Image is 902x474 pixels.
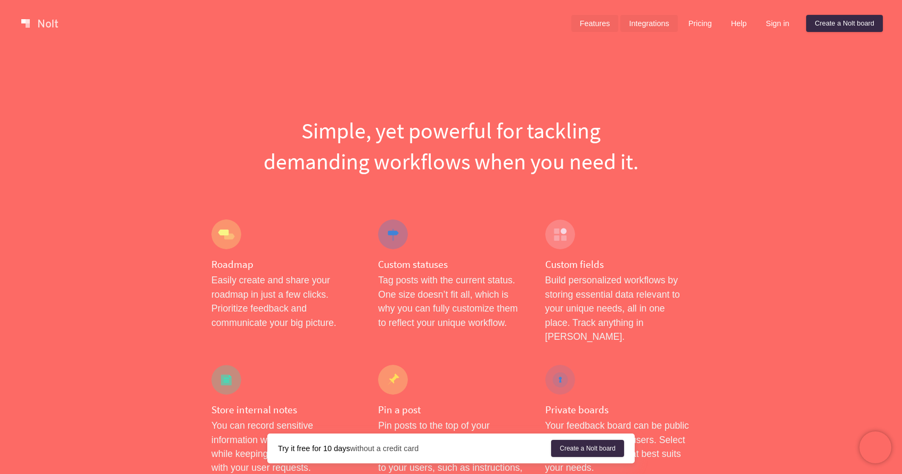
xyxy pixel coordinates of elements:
a: Pricing [680,15,720,32]
a: Integrations [620,15,677,32]
div: without a credit card [278,443,551,454]
p: Easily create and share your roadmap in just a few clicks. Prioritize feedback and communicate yo... [211,273,357,330]
h4: Private boards [545,403,691,416]
p: Tag posts with the current status. One size doesn’t fit all, which is why you can fully customize... [378,273,523,330]
h4: Custom statuses [378,258,523,271]
a: Sign in [757,15,798,32]
h4: Roadmap [211,258,357,271]
h4: Custom fields [545,258,691,271]
a: Create a Nolt board [551,440,624,457]
h1: Simple, yet powerful for tackling demanding workflows when you need it. [211,115,691,177]
strong: Try it free for 10 days [278,444,350,453]
h4: Store internal notes [211,403,357,416]
a: Features [571,15,619,32]
iframe: Chatra live chat [859,431,891,463]
h4: Pin a post [378,403,523,416]
a: Help [723,15,756,32]
a: Create a Nolt board [806,15,883,32]
p: Build personalized workflows by storing essential data relevant to your unique needs, all in one ... [545,273,691,344]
